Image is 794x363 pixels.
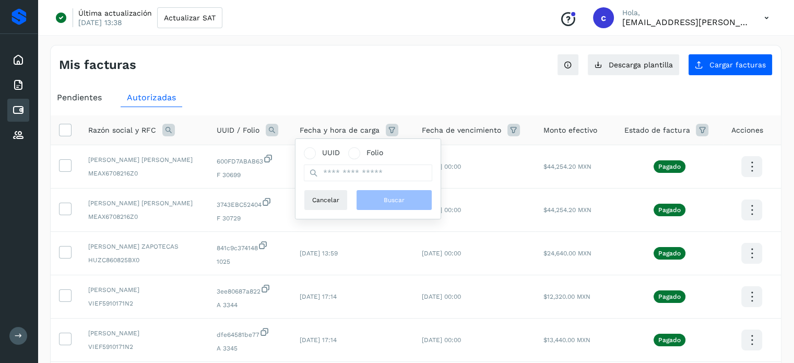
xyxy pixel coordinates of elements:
[543,250,591,257] span: $24,640.00 MXN
[587,54,680,76] button: Descarga plantilla
[422,293,461,300] span: [DATE] 00:00
[88,342,200,352] span: VIEF5910171N2
[709,61,766,68] span: Cargar facturas
[422,125,501,136] span: Fecha de vencimiento
[622,17,748,27] p: coral.lorenzo@clgtransportes.com
[157,7,222,28] button: Actualizar SAT
[164,14,216,21] span: Actualizar SAT
[217,154,283,166] span: 600FD7ABAB63
[543,163,591,170] span: $44,254.20 MXN
[622,8,748,17] p: Hola,
[217,214,283,223] span: F 30729
[88,242,200,251] span: [PERSON_NAME] ZAPOTECAS
[88,155,200,165] span: [PERSON_NAME] [PERSON_NAME]
[422,206,461,214] span: [DATE] 00:00
[217,197,283,209] span: 3743EBC52404
[88,329,200,338] span: [PERSON_NAME]
[7,99,29,122] div: Cuentas por pagar
[300,125,380,136] span: Fecha y hora de carga
[422,336,461,344] span: [DATE] 00:00
[88,285,200,295] span: [PERSON_NAME]
[88,125,156,136] span: Razón social y RFC
[658,250,681,257] p: Pagado
[88,169,200,178] span: MEAX6708216Z0
[57,92,102,102] span: Pendientes
[217,344,283,353] span: A 3345
[543,125,597,136] span: Monto efectivo
[78,8,152,18] p: Última actualización
[543,206,591,214] span: $44,254.20 MXN
[127,92,176,102] span: Autorizadas
[609,61,673,68] span: Descarga plantilla
[658,336,681,344] p: Pagado
[658,206,681,214] p: Pagado
[217,300,283,310] span: A 3344
[217,284,283,296] span: 3ee80687a822
[217,170,283,180] span: F 30699
[88,212,200,221] span: MEAX6708216Z0
[7,124,29,147] div: Proveedores
[217,257,283,266] span: 1025
[217,240,283,253] span: 841c9c374148
[300,336,337,344] span: [DATE] 17:14
[658,163,681,170] p: Pagado
[543,293,590,300] span: $12,320.00 MXN
[217,327,283,339] span: dfe64581be77
[88,299,200,308] span: VIEF5910171N2
[59,57,136,73] h4: Mis facturas
[300,250,338,257] span: [DATE] 13:59
[7,74,29,97] div: Facturas
[217,125,259,136] span: UUID / Folio
[422,250,461,257] span: [DATE] 00:00
[658,293,681,300] p: Pagado
[731,125,763,136] span: Acciones
[624,125,690,136] span: Estado de factura
[300,293,337,300] span: [DATE] 17:14
[88,198,200,208] span: [PERSON_NAME] [PERSON_NAME]
[543,336,590,344] span: $13,440.00 MXN
[422,163,461,170] span: [DATE] 00:00
[88,255,200,265] span: HUZC860825BX0
[7,49,29,72] div: Inicio
[78,18,122,27] p: [DATE] 13:38
[688,54,773,76] button: Cargar facturas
